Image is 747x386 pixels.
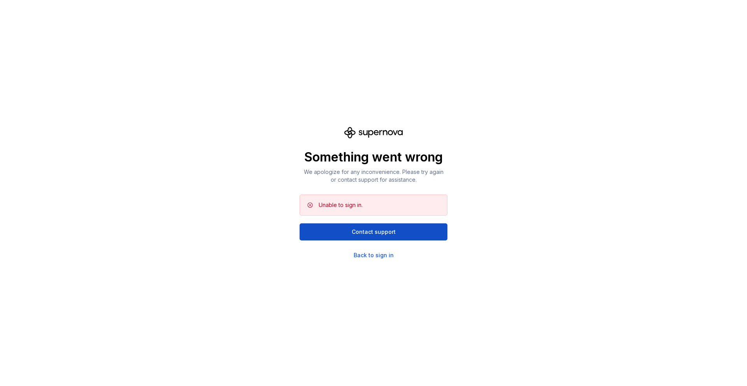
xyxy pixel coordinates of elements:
button: Contact support [300,223,447,240]
div: Unable to sign in. [319,201,363,209]
p: Something went wrong [300,149,447,165]
p: We apologize for any inconvenience. Please try again or contact support for assistance. [300,168,447,184]
a: Back to sign in [354,251,394,259]
span: Contact support [352,228,396,236]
